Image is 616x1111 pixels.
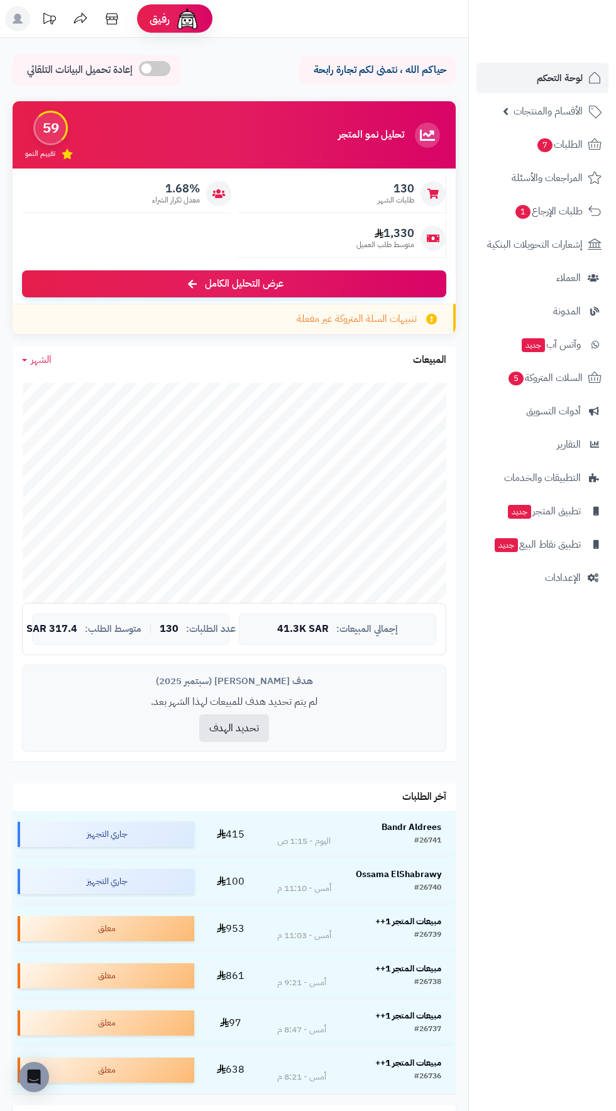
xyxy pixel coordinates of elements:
span: معدل تكرار الشراء [152,195,200,206]
span: الأقسام والمنتجات [514,102,583,120]
div: #26738 [414,976,441,989]
a: عرض التحليل الكامل [22,270,446,297]
strong: مبيعات المتجر 1++ [375,1056,441,1070]
span: 130 [160,624,179,635]
span: العملاء [556,269,581,287]
div: أمس - 11:10 م [277,882,331,895]
a: طلبات الإرجاع1 [476,196,608,226]
h3: آخر الطلبات [402,792,446,803]
div: أمس - 11:03 م [277,929,331,942]
span: إعادة تحميل البيانات التلقائي [27,63,133,77]
a: أدوات التسويق [476,396,608,426]
span: تطبيق المتجر [507,502,581,520]
span: التطبيقات والخدمات [504,469,581,487]
span: جديد [508,505,531,519]
td: 953 [199,905,263,952]
div: معلق [18,1010,194,1036]
div: #26736 [414,1071,441,1083]
a: إشعارات التحويلات البنكية [476,229,608,260]
img: ai-face.png [175,6,200,31]
div: اليوم - 1:15 ص [277,835,331,848]
strong: مبيعات المتجر 1++ [375,962,441,975]
span: أدوات التسويق [526,402,581,420]
span: تطبيق نقاط البيع [493,536,581,553]
td: 100 [199,858,263,905]
strong: Bandr Aldrees [382,821,441,834]
span: تنبيهات السلة المتروكة غير مفعلة [297,312,417,326]
strong: مبيعات المتجر 1++ [375,1009,441,1022]
h3: المبيعات [413,355,446,366]
a: الشهر [22,353,52,367]
div: جاري التجهيز [18,822,194,847]
a: العملاء [476,263,608,293]
span: الطلبات [536,136,583,153]
span: 41.3K SAR [277,624,329,635]
div: #26741 [414,835,441,848]
span: 1,330 [356,226,414,240]
a: الطلبات7 [476,130,608,160]
span: المدونة [553,302,581,320]
a: التطبيقات والخدمات [476,463,608,493]
span: تقييم النمو [25,148,55,159]
span: رفيق [150,11,170,26]
a: السلات المتروكة5 [476,363,608,393]
span: 1 [515,204,531,219]
td: 415 [199,811,263,858]
p: حياكم الله ، نتمنى لكم تجارة رابحة [308,63,446,77]
span: إشعارات التحويلات البنكية [487,236,583,253]
span: لوحة التحكم [537,69,583,87]
div: #26740 [414,882,441,895]
div: معلق [18,963,194,988]
div: أمس - 8:21 م [277,1071,326,1083]
div: #26739 [414,929,441,942]
span: 5 [508,371,524,385]
div: أمس - 9:21 م [277,976,326,989]
span: طلبات الإرجاع [514,202,583,220]
span: الإعدادات [545,569,581,587]
a: لوحة التحكم [476,63,608,93]
div: معلق [18,916,194,941]
div: جاري التجهيز [18,869,194,894]
a: وآتس آبجديد [476,329,608,360]
div: معلق [18,1058,194,1083]
td: 97 [199,1000,263,1046]
span: طلبات الشهر [378,195,414,206]
h3: تحليل نمو المتجر [338,130,404,141]
span: المراجعات والأسئلة [512,169,583,187]
span: السلات المتروكة [507,369,583,387]
span: الشهر [31,352,52,367]
div: هدف [PERSON_NAME] (سبتمبر 2025) [32,675,436,688]
span: متوسط الطلب: [85,624,141,634]
a: الإعدادات [476,563,608,593]
span: عرض التحليل الكامل [205,277,283,291]
span: 130 [378,182,414,196]
a: تحديثات المنصة [33,6,65,35]
strong: مبيعات المتجر 1++ [375,915,441,928]
span: جديد [522,338,545,352]
td: 638 [199,1047,263,1093]
span: وآتس آب [520,336,581,353]
img: logo-2.png [531,23,604,49]
a: تطبيق المتجرجديد [476,496,608,526]
span: متوسط طلب العميل [356,240,414,250]
button: تحديد الهدف [199,714,269,742]
span: 7 [537,138,553,152]
span: التقارير [557,436,581,453]
span: إجمالي المبيعات: [336,624,398,634]
a: المدونة [476,296,608,326]
div: Open Intercom Messenger [19,1062,49,1092]
span: جديد [495,538,518,552]
a: تطبيق نقاط البيعجديد [476,529,608,560]
span: 1.68% [152,182,200,196]
div: أمس - 8:47 م [277,1024,326,1036]
span: عدد الطلبات: [186,624,236,634]
span: | [149,624,152,634]
span: 317.4 SAR [26,624,77,635]
a: المراجعات والأسئلة [476,163,608,193]
p: لم يتم تحديد هدف للمبيعات لهذا الشهر بعد. [32,695,436,709]
td: 861 [199,953,263,999]
a: التقارير [476,429,608,460]
div: #26737 [414,1024,441,1036]
strong: Ossama ElShabrawy [356,868,441,881]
